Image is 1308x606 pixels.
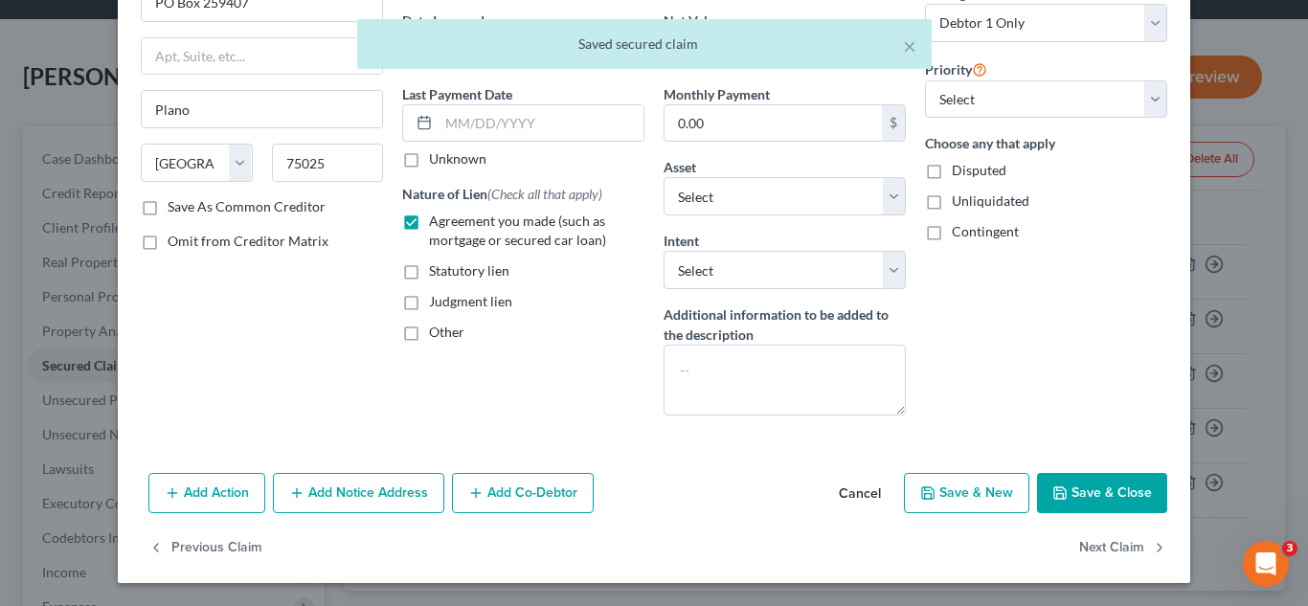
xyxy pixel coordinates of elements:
button: Add Notice Address [273,473,444,513]
button: Previous Claim [148,528,262,569]
span: 3 [1282,541,1297,556]
input: MM/DD/YYYY [439,105,643,142]
label: Last Payment Date [402,84,512,104]
iframe: Intercom live chat [1243,541,1289,587]
span: Unliquidated [952,192,1029,209]
span: Judgment lien [429,293,512,309]
label: Nature of Lien [402,184,602,204]
label: Intent [664,231,699,251]
div: $ [882,105,905,142]
label: Save As Common Creditor [168,197,326,216]
label: Unknown [429,149,486,168]
span: Asset [664,159,696,175]
button: × [903,34,916,57]
span: Contingent [952,223,1019,239]
label: Additional information to be added to the description [664,304,906,345]
span: Agreement you made (such as mortgage or secured car loan) [429,213,606,248]
span: (Check all that apply) [487,186,602,202]
button: Add Action [148,473,265,513]
label: Choose any that apply [925,133,1167,153]
span: Omit from Creditor Matrix [168,233,328,249]
span: Disputed [952,162,1006,178]
input: Enter city... [142,91,382,127]
button: Next Claim [1079,528,1167,569]
button: Cancel [823,475,896,513]
input: 0.00 [665,105,882,142]
span: Other [429,324,464,340]
span: Statutory lien [429,262,509,279]
label: Date Incurred [402,11,485,31]
button: Save & New [904,473,1029,513]
button: Add Co-Debtor [452,473,594,513]
div: Saved secured claim [372,34,916,54]
label: Net Value [664,11,722,31]
label: Monthly Payment [664,84,770,104]
button: Save & Close [1037,473,1167,513]
input: Enter zip... [272,144,384,182]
